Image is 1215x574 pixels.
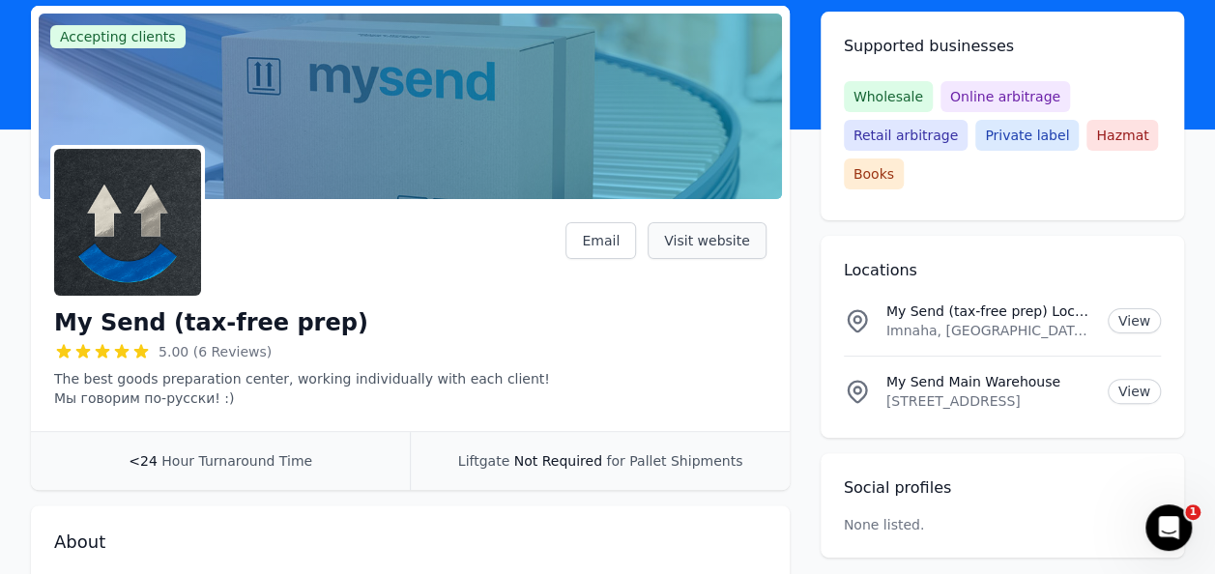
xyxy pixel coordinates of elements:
span: Hazmat [1086,120,1158,151]
span: Online arbitrage [940,81,1070,112]
h2: Social profiles [844,476,1161,500]
a: Visit website [648,222,767,259]
p: The best goods preparation center, working individually with each client! Мы говорим по-русски! :) [54,369,565,408]
span: <24 [129,453,158,469]
span: Not Required [514,453,602,469]
span: for Pallet Shipments [606,453,742,469]
span: 1 [1185,504,1201,520]
span: 5.00 (6 Reviews) [159,342,272,361]
p: [STREET_ADDRESS] [886,391,1092,411]
h2: Locations [844,259,1161,282]
span: Wholesale [844,81,933,112]
span: Private label [975,120,1079,151]
span: Accepting clients [50,25,186,48]
h2: Supported businesses [844,35,1161,58]
h1: My Send (tax-free prep) [54,307,368,338]
span: Retail arbitrage [844,120,968,151]
a: Email [565,222,636,259]
span: Hour Turnaround Time [161,453,312,469]
p: My Send (tax-free prep) Location [886,301,1092,321]
a: View [1108,308,1161,333]
p: My Send Main Warehouse [886,372,1092,391]
span: Books [844,158,904,189]
p: Imnaha, [GEOGRAPHIC_DATA] , 97842, [GEOGRAPHIC_DATA] [886,321,1092,340]
iframe: Intercom live chat [1145,504,1192,551]
h2: About [54,529,767,556]
span: Liftgate [458,453,509,469]
p: None listed. [844,515,925,534]
img: My Send (tax-free prep) [54,149,201,296]
a: View [1108,379,1161,404]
